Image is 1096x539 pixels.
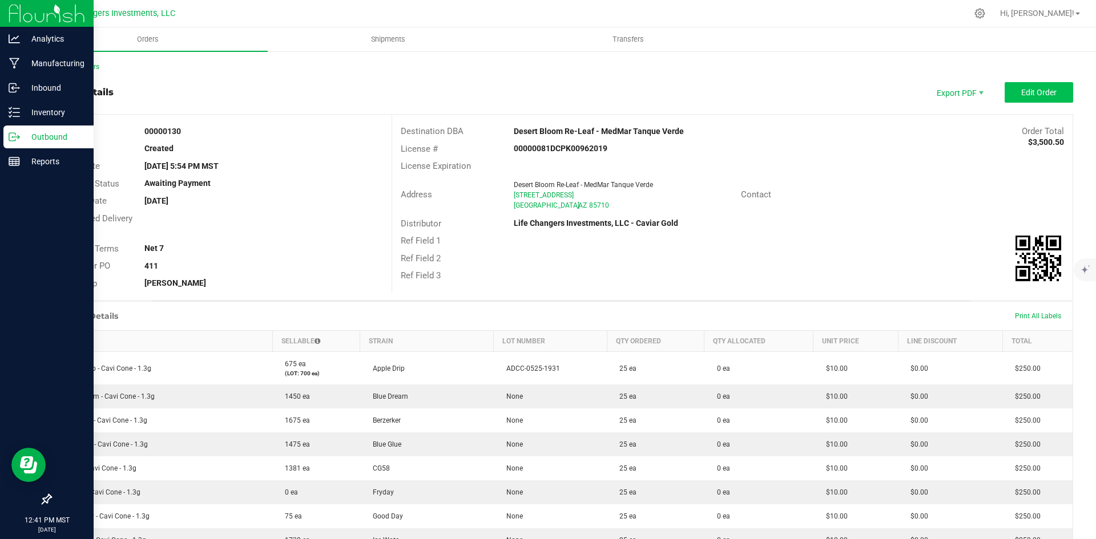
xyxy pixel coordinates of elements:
[279,464,310,472] span: 1381 ea
[1009,416,1041,424] span: $250.00
[898,331,1002,352] th: Line Discount
[711,488,730,496] span: 0 ea
[905,440,928,448] span: $0.00
[9,82,20,94] inline-svg: Inbound
[27,27,268,51] a: Orders
[1021,88,1057,97] span: Edit Order
[1009,392,1041,400] span: $250.00
[144,261,158,270] strong: 411
[820,364,848,372] span: $10.00
[144,144,174,153] strong: Created
[589,201,609,209] span: 85710
[279,360,306,368] span: 675 ea
[401,253,441,264] span: Ref Field 2
[514,191,574,199] span: [STREET_ADDRESS]
[51,331,273,352] th: Item
[58,512,150,520] span: Good Day - Cavi Cone - 1.3g
[367,416,401,424] span: Berzerker
[905,488,928,496] span: $0.00
[9,156,20,167] inline-svg: Reports
[279,440,310,448] span: 1475 ea
[58,488,140,496] span: Fryday - Cavi Cone - 1.3g
[973,8,987,19] div: Manage settings
[401,126,464,136] span: Destination DBA
[501,364,560,372] span: ADCC-0525-1931
[122,34,174,44] span: Orders
[578,201,587,209] span: AZ
[905,512,928,520] span: $0.00
[514,127,684,136] strong: Desert Bloom Re-Leaf - MedMar Tanque Verde
[514,218,678,228] strong: Life Changers Investments, LLC - Caviar Gold
[279,392,310,400] span: 1450 ea
[401,161,471,171] span: License Expiration
[607,331,704,352] th: Qty Ordered
[704,331,813,352] th: Qty Allocated
[11,448,46,482] iframe: Resource center
[1002,331,1073,352] th: Total
[5,525,88,534] p: [DATE]
[905,416,928,424] span: $0.00
[614,416,636,424] span: 25 ea
[9,58,20,69] inline-svg: Manufacturing
[58,9,175,18] span: Life Changers Investments, LLC
[144,127,181,136] strong: 00000130
[820,488,848,496] span: $10.00
[614,488,636,496] span: 25 ea
[813,331,898,352] th: Unit Price
[614,392,636,400] span: 25 ea
[144,161,219,171] strong: [DATE] 5:54 PM MST
[1009,512,1041,520] span: $250.00
[356,34,421,44] span: Shipments
[401,218,441,229] span: Distributor
[905,392,928,400] span: $0.00
[360,331,494,352] th: Strain
[20,130,88,144] p: Outbound
[514,181,653,189] span: Desert Bloom Re-Leaf - MedMar Tanque Verde
[508,27,748,51] a: Transfers
[1022,126,1064,136] span: Order Total
[279,416,310,424] span: 1675 ea
[501,392,523,400] span: None
[367,392,408,400] span: Blue Dream
[58,464,136,472] span: CG58 - Cavi Cone - 1.3g
[20,81,88,95] p: Inbound
[20,32,88,46] p: Analytics
[58,392,155,400] span: Blue Dream - Cavi Cone - 1.3g
[20,56,88,70] p: Manufacturing
[1016,236,1061,281] qrcode: 00000130
[1016,236,1061,281] img: Scan me!
[1009,464,1041,472] span: $250.00
[20,155,88,168] p: Reports
[401,236,441,246] span: Ref Field 1
[501,512,523,520] span: None
[58,440,148,448] span: Blue Glue - Cavi Cone - 1.3g
[501,440,523,448] span: None
[5,515,88,525] p: 12:41 PM MST
[144,196,168,205] strong: [DATE]
[614,364,636,372] span: 25 ea
[1015,312,1061,320] span: Print All Labels
[925,82,993,103] li: Export PDF
[711,440,730,448] span: 0 ea
[711,364,730,372] span: 0 ea
[268,27,508,51] a: Shipments
[820,416,848,424] span: $10.00
[614,512,636,520] span: 25 ea
[367,488,394,496] span: Fryday
[20,106,88,119] p: Inventory
[577,201,578,209] span: ,
[272,331,360,352] th: Sellable
[401,270,441,281] span: Ref Field 3
[820,392,848,400] span: $10.00
[9,33,20,44] inline-svg: Analytics
[1005,82,1073,103] button: Edit Order
[1009,440,1041,448] span: $250.00
[614,440,636,448] span: 25 ea
[1009,488,1041,496] span: $250.00
[1028,137,1064,147] strong: $3,500.50
[820,464,848,472] span: $10.00
[501,488,523,496] span: None
[1009,364,1041,372] span: $250.00
[1000,9,1074,18] span: Hi, [PERSON_NAME]!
